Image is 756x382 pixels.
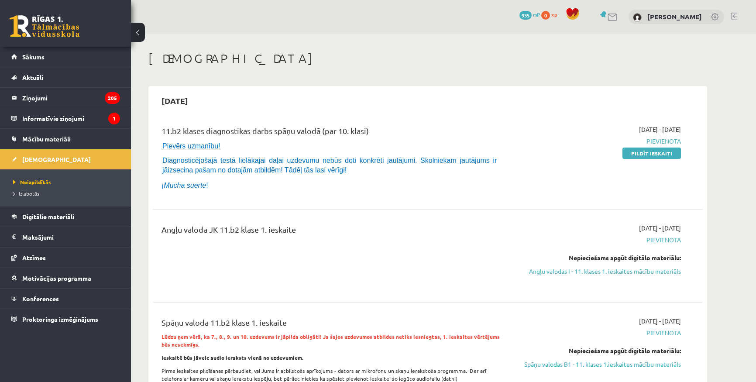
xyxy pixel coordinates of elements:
span: [DATE] - [DATE] [639,224,681,233]
span: [DATE] - [DATE] [639,125,681,134]
span: Aktuāli [22,73,43,81]
span: Pievienota [516,235,681,244]
a: Spāņu valodas B1 - 11. klases 1.ieskaites mācību materiāls [516,360,681,369]
span: Digitālie materiāli [22,213,74,220]
img: Matvejs Laiko [633,13,642,22]
div: Angļu valoda JK 11.b2 klase 1. ieskaite [162,224,503,240]
div: Nepieciešams apgūt digitālo materiālu: [516,253,681,262]
a: Pildīt ieskaiti [622,148,681,159]
a: Maksājumi [11,227,120,247]
span: [DEMOGRAPHIC_DATA] [22,155,91,163]
span: Mācību materiāli [22,135,71,143]
a: 935 mP [519,11,540,18]
legend: Maksājumi [22,227,120,247]
a: Informatīvie ziņojumi1 [11,108,120,128]
a: Neizpildītās [13,178,122,186]
span: [DATE] - [DATE] [639,317,681,326]
a: 0 xp [541,11,561,18]
a: Aktuāli [11,67,120,87]
i: 1 [108,113,120,124]
span: 0 [541,11,550,20]
span: Sākums [22,53,45,61]
a: [PERSON_NAME] [647,12,702,21]
a: Proktoringa izmēģinājums [11,309,120,329]
div: 11.b2 klases diagnostikas darbs spāņu valodā (par 10. klasi) [162,125,503,141]
span: Pievienota [516,137,681,146]
a: Izlabotās [13,189,122,197]
strong: Lūdzu ņem vērā, ka 7., 8., 9. un 10. uzdevums ir jāpilda obligāti! Ja šajos uzdevumos atbildes ne... [162,333,500,348]
span: Proktoringa izmēģinājums [22,315,98,323]
a: [DEMOGRAPHIC_DATA] [11,149,120,169]
a: Ziņojumi205 [11,88,120,108]
i: 205 [105,92,120,104]
a: Konferences [11,289,120,309]
a: Mācību materiāli [11,129,120,149]
a: Angļu valodas I - 11. klases 1. ieskaites mācību materiāls [516,267,681,276]
a: Rīgas 1. Tālmācības vidusskola [10,15,79,37]
h2: [DATE] [153,90,197,111]
span: Konferences [22,295,59,303]
legend: Ziņojumi [22,88,120,108]
i: Mucha suerte [164,182,206,189]
span: xp [551,11,557,18]
span: Pievērs uzmanību! [162,142,220,150]
strong: Ieskaitē būs jāveic audio ieraksts vienā no uzdevumiem. [162,354,304,361]
legend: Informatīvie ziņojumi [22,108,120,128]
a: Motivācijas programma [11,268,120,288]
span: Izlabotās [13,190,39,197]
span: Pievienota [516,328,681,337]
a: Sākums [11,47,120,67]
a: Atzīmes [11,248,120,268]
span: Motivācijas programma [22,274,91,282]
h1: [DEMOGRAPHIC_DATA] [148,51,707,66]
div: Spāņu valoda 11.b2 klase 1. ieskaite [162,317,503,333]
span: Diagnosticējošajā testā lielākajai daļai uzdevumu nebūs doti konkrēti jautājumi. Skolniekam jautā... [162,157,497,174]
div: Nepieciešams apgūt digitālo materiālu: [516,346,681,355]
span: Neizpildītās [13,179,51,186]
span: 935 [519,11,532,20]
span: mP [533,11,540,18]
a: Digitālie materiāli [11,206,120,227]
span: Atzīmes [22,254,46,262]
span: ¡ ! [162,182,208,189]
